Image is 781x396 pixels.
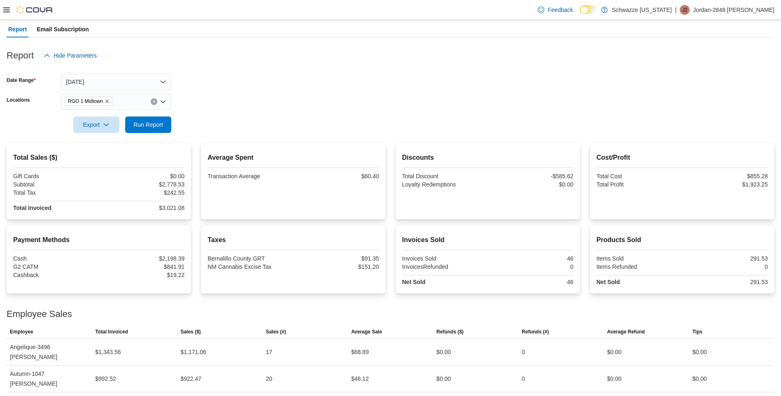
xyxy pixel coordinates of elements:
div: NM Cannabis Excise Tax [207,263,291,270]
strong: Net Sold [597,279,620,285]
div: Cashback [13,272,97,278]
span: Report [8,21,27,37]
div: Loyalty Redemptions [402,181,486,188]
h2: Invoices Sold [402,235,574,245]
button: Clear input [151,98,157,105]
div: InvoicesRefunded [402,263,486,270]
h2: Discounts [402,153,574,163]
button: [DATE] [61,74,171,90]
p: | [675,5,677,15]
div: $0.00 [490,181,574,188]
span: Tips [692,328,702,335]
div: Total Profit [597,181,681,188]
div: $2,198.39 [100,255,184,262]
div: 291.53 [684,279,768,285]
div: $3,021.08 [100,205,184,211]
span: Average Refund [607,328,645,335]
div: $0.00 [607,347,622,357]
div: $151.20 [295,263,379,270]
div: $1,171.06 [180,347,206,357]
span: Total Invoiced [95,328,128,335]
div: $0.00 [692,374,707,384]
h2: Payment Methods [13,235,184,245]
img: Cova [16,6,54,14]
a: Feedback [534,2,576,18]
h2: Cost/Profit [597,153,768,163]
div: $2,778.53 [100,181,184,188]
span: Average Sale [351,328,382,335]
div: Invoices Sold [402,255,486,262]
button: Run Report [125,116,171,133]
h3: Report [7,51,34,61]
span: J2 [682,5,688,15]
p: Jordan-2848 [PERSON_NAME] [693,5,774,15]
div: 0 [684,263,768,270]
div: Items Refunded [597,263,681,270]
div: Items Sold [597,255,681,262]
div: $60.40 [295,173,379,179]
span: RGO 1 Midtown [68,97,103,105]
h3: Employee Sales [7,309,72,319]
h2: Products Sold [597,235,768,245]
div: $0.00 [607,374,622,384]
div: G2 CATM [13,263,97,270]
div: Jordan-2848 Garcia [680,5,690,15]
h2: Taxes [207,235,379,245]
div: Total Tax [13,189,97,196]
strong: Net Sold [402,279,426,285]
div: 0 [522,347,525,357]
div: Total Discount [402,173,486,179]
div: 291.53 [684,255,768,262]
div: Bernalillo County GRT [207,255,291,262]
div: $91.35 [295,255,379,262]
h2: Average Spent [207,153,379,163]
div: Subtotal [13,181,97,188]
div: $19.22 [100,272,184,278]
div: Total Cost [597,173,681,179]
div: $242.55 [100,189,184,196]
div: 0 [490,263,574,270]
label: Date Range [7,77,36,84]
button: Export [73,116,119,133]
div: $855.28 [684,173,768,179]
span: Export [78,116,114,133]
span: Sales ($) [180,328,200,335]
div: 46 [490,255,574,262]
div: Gift Cards [13,173,97,179]
div: Transaction Average [207,173,291,179]
div: $68.89 [351,347,369,357]
span: Sales (#) [266,328,286,335]
span: Refunds ($) [436,328,464,335]
button: Hide Parameters [40,47,100,64]
span: Refunds (#) [522,328,549,335]
input: Dark Mode [580,5,597,14]
div: $922.47 [180,374,201,384]
div: $0.00 [436,374,451,384]
div: 17 [266,347,273,357]
div: Autumn-1047 [PERSON_NAME] [7,366,92,392]
div: $0.00 [436,347,451,357]
div: 46 [490,279,574,285]
div: -$585.62 [490,173,574,179]
button: Open list of options [160,98,166,105]
div: Cash [13,255,97,262]
div: 20 [266,374,273,384]
div: $1,923.25 [684,181,768,188]
span: Hide Parameters [54,51,97,60]
div: $0.00 [692,347,707,357]
span: RGO 1 Midtown [64,97,113,106]
p: Schwazze [US_STATE] [612,5,672,15]
span: Email Subscription [37,21,89,37]
div: $992.52 [95,374,116,384]
h2: Total Sales ($) [13,153,184,163]
div: $46.12 [351,374,369,384]
span: Run Report [133,121,163,129]
div: Angelique-3496 [PERSON_NAME] [7,339,92,365]
span: Employee [10,328,33,335]
div: $1,343.56 [95,347,121,357]
div: $0.00 [100,173,184,179]
span: Feedback [548,6,573,14]
strong: Total Invoiced [13,205,51,211]
label: Locations [7,97,30,103]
